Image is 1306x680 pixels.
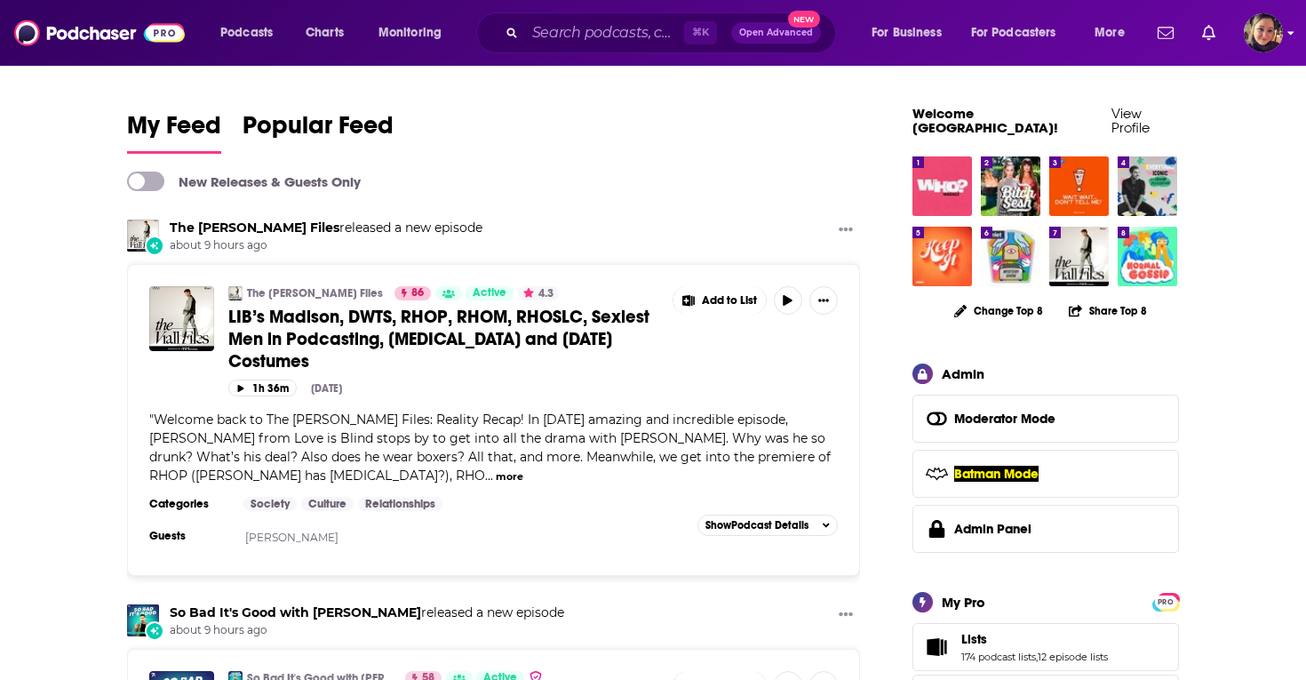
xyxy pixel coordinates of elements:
[942,365,984,382] div: Admin
[702,294,757,308] span: Add to List
[228,306,660,372] a: LIB’s Madison, DWTS, RHOP, RHOM, RHOSLC, Sexiest Men in Podcasting, [MEDICAL_DATA] and [DATE] Cos...
[149,286,214,351] img: LIB’s Madison, DWTS, RHOP, RHOM, RHOSLC, Sexiest Men in Podcasting, Halitosis and Halloween Costumes
[705,519,808,532] span: Show Podcast Details
[301,497,354,511] a: Culture
[673,286,766,315] button: Show More Button
[1155,594,1176,607] a: PRO
[127,110,221,151] span: My Feed
[739,28,813,37] span: Open Advanced
[960,19,1082,47] button: open menu
[366,19,465,47] button: open menu
[942,594,985,611] div: My Pro
[872,20,942,45] span: For Business
[525,19,684,47] input: Search podcasts, credits, & more...
[912,395,1179,443] button: Moderator Mode
[697,515,838,536] button: ShowPodcast Details
[1082,19,1147,47] button: open menu
[149,529,229,543] h3: Guests
[912,505,1179,553] a: Admin Panel
[1038,651,1108,663] a: 12 episode lists
[228,306,649,372] span: LIB’s Madison, DWTS, RHOP, RHOM, RHOSLC, Sexiest Men in Podcasting, [MEDICAL_DATA] and [DATE] Cos...
[294,19,354,47] a: Charts
[1049,227,1109,286] img: The Viall Files
[485,468,493,484] span: ...
[912,156,972,216] a: Who? Weekly
[944,300,1054,322] button: Change Top 8
[1244,13,1283,52] span: Logged in as Sydneyk
[466,286,514,300] a: Active
[243,110,394,154] a: Popular Feed
[170,604,421,620] a: So Bad It's Good with Ryan Bailey
[247,286,383,300] a: The [PERSON_NAME] Files
[832,220,860,242] button: Show More Button
[859,19,964,47] button: open menu
[358,497,442,511] a: Relationships
[912,450,1179,498] button: Batman Mode
[961,631,987,647] span: Lists
[149,412,831,484] span: "
[912,623,1179,671] span: Lists
[170,220,482,236] h3: released a new episode
[220,20,273,45] span: Podcasts
[912,227,972,286] img: Keep It!
[1151,18,1181,48] a: Show notifications dropdown
[961,651,1036,663] a: 174 podcast lists
[149,412,831,484] span: Welcome back to The [PERSON_NAME] Files: Reality Recap! In [DATE] amazing and incredible episode,...
[1195,18,1222,48] a: Show notifications dropdown
[788,11,820,28] span: New
[170,604,564,621] h3: released a new episode
[394,286,431,300] a: 86
[981,227,1040,286] a: Mystery Show
[684,21,717,44] span: ⌘ K
[145,621,164,641] div: New Episode
[306,20,344,45] span: Charts
[518,286,559,300] button: 4.3
[127,172,361,191] a: New Releases & Guests Only
[243,497,297,511] a: Society
[228,286,243,300] img: The Viall Files
[228,380,297,396] button: 1h 36m
[1095,20,1125,45] span: More
[496,469,523,484] button: more
[1244,13,1283,52] button: Show profile menu
[493,12,853,53] div: Search podcasts, credits, & more...
[1118,227,1177,286] img: Normal Gossip
[127,220,159,252] img: The Viall Files
[378,20,442,45] span: Monitoring
[961,631,1108,647] a: Lists
[1049,156,1109,216] img: Wait Wait... Don't Tell Me!
[1111,105,1150,136] a: View Profile
[127,110,221,154] a: My Feed
[311,382,342,395] div: [DATE]
[243,110,394,151] span: Popular Feed
[145,236,164,255] div: New Episode
[1118,156,1177,216] img: Everything Iconic with Danny Pellegrino
[245,531,338,544] a: [PERSON_NAME]
[809,286,838,315] button: Show More Button
[832,604,860,627] button: Show More Button
[919,635,954,660] a: Lists
[1244,13,1283,52] img: User Profile
[1036,651,1038,663] span: ,
[170,220,339,236] a: The Viall Files
[170,238,482,253] span: about 9 hours ago
[954,466,1039,482] span: Batman Mode
[912,105,1058,136] a: Welcome [GEOGRAPHIC_DATA]!
[14,16,185,50] img: Podchaser - Follow, Share and Rate Podcasts
[731,22,821,44] button: Open AdvancedNew
[411,284,424,302] span: 86
[981,156,1040,216] img: Bitch Sesh: Non-Member Feed
[971,20,1056,45] span: For Podcasters
[127,604,159,636] img: So Bad It's Good with Ryan Bailey
[208,19,296,47] button: open menu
